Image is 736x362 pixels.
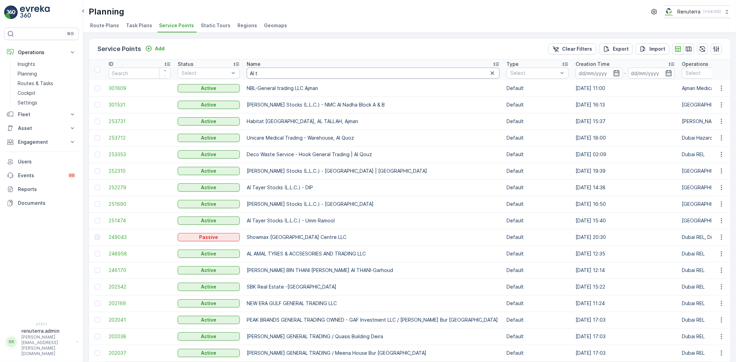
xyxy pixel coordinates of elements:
[109,217,171,224] a: 251474
[247,267,500,274] p: [PERSON_NAME] BIN THANI [PERSON_NAME] Al THANI-Garhoud
[67,31,74,37] p: ⌘B
[199,234,218,241] p: Passive
[507,267,569,274] p: Default
[201,350,217,356] p: Active
[572,245,678,262] td: [DATE] 12:35
[90,22,119,29] span: Route Plans
[247,85,500,92] p: NBL-General trading LLC Ajman
[109,300,171,307] span: 202169
[95,350,100,356] div: Toggle Row Selected
[247,184,500,191] p: Al Tayer Stocks (L.L.C.) - DIP
[109,168,171,174] a: 252310
[576,68,623,79] input: dd/mm/yyyy
[95,268,100,273] div: Toggle Row Selected
[95,152,100,157] div: Toggle Row Selected
[201,151,217,158] p: Active
[572,229,678,245] td: [DATE] 20:30
[15,98,79,108] a: Settings
[15,79,79,88] a: Routes & Tasks
[109,201,171,208] a: 251690
[178,316,240,324] button: Active
[18,158,76,165] p: Users
[4,169,79,182] a: Events99
[507,168,569,174] p: Default
[599,43,633,54] button: Export
[15,59,79,69] a: Insights
[572,146,678,163] td: [DATE] 02:09
[507,151,569,158] p: Default
[201,168,217,174] p: Active
[95,119,100,124] div: Toggle Row Selected
[507,250,569,257] p: Default
[507,217,569,224] p: Default
[95,102,100,108] div: Toggle Row Selected
[247,234,500,241] p: Showmax [GEOGRAPHIC_DATA] Centre LLC
[572,345,678,361] td: [DATE] 17:03
[247,61,261,68] p: Name
[178,266,240,274] button: Active
[247,250,500,257] p: AL AMAL TYRES & ACCSESORIES AND TRADING LLC
[178,349,240,357] button: Active
[507,283,569,290] p: Default
[15,88,79,98] a: Cockpit
[649,46,665,52] p: Import
[109,101,171,108] span: 301531
[247,217,500,224] p: Al Tayer Stocks (L.L.C.) - Umm Ramool
[562,46,592,52] p: Clear Filters
[109,151,171,158] a: 253353
[247,118,500,125] p: Habitat [GEOGRAPHIC_DATA], AL TALLAH, Ajman
[178,167,240,175] button: Active
[126,22,152,29] span: Task Plans
[18,99,37,106] p: Settings
[4,6,18,19] img: logo
[572,212,678,229] td: [DATE] 15:40
[109,350,171,356] a: 202037
[247,300,500,307] p: NEW ERA GULF GENERAL TRADING LLC
[95,234,100,240] div: Toggle Row Selected
[247,333,500,340] p: [PERSON_NAME] GENERAL TRADING / Quasis Building Deira
[95,301,100,306] div: Toggle Row Selected
[201,333,217,340] p: Active
[507,350,569,356] p: Default
[247,101,500,108] p: [PERSON_NAME] Stocks (L.L.C.) - NMC Al Nadha Block A & B
[69,173,75,178] p: 99
[636,43,669,54] button: Import
[89,6,124,17] p: Planning
[201,300,217,307] p: Active
[247,350,500,356] p: [PERSON_NAME] GENERAL TRADING / Meena House Bur [GEOGRAPHIC_DATA]
[247,134,500,141] p: Unicare Medical Trading - Warehouse, Al Quoz
[201,22,230,29] span: Static Tours
[18,80,53,87] p: Routes & Tasks
[507,101,569,108] p: Default
[178,150,240,159] button: Active
[18,172,63,179] p: Events
[18,70,37,77] p: Planning
[237,22,257,29] span: Regions
[181,70,229,77] p: Select
[247,201,500,208] p: [PERSON_NAME] Stocks (L.L.C.) - [GEOGRAPHIC_DATA]
[109,134,171,141] a: 253712
[178,233,240,241] button: Passive
[18,186,76,193] p: Reports
[97,44,141,54] p: Service Points
[613,46,629,52] p: Export
[201,267,217,274] p: Active
[109,250,171,257] a: 248958
[109,184,171,191] a: 252279
[201,316,217,323] p: Active
[507,234,569,241] p: Default
[664,8,675,16] img: Screenshot_2024-07-26_at_13.33.01.png
[143,44,167,53] button: Add
[4,108,79,121] button: Fleet
[4,196,79,210] a: Documents
[247,151,500,158] p: Deco Waste Service - Hook General Trading | Al Qouz
[201,201,217,208] p: Active
[628,68,675,79] input: dd/mm/yyyy
[507,316,569,323] p: Default
[109,68,171,79] input: Search
[95,334,100,339] div: Toggle Row Selected
[624,69,627,77] p: -
[95,135,100,141] div: Toggle Row Selected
